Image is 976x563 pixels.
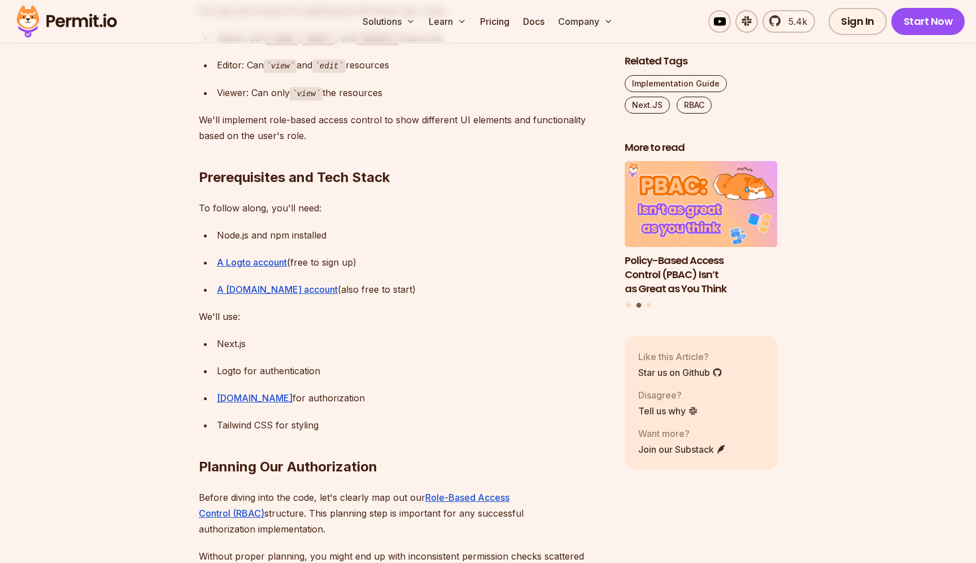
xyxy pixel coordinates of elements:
[476,10,514,33] a: Pricing
[217,281,607,297] div: (also free to start)
[626,303,631,308] button: Go to slide 1
[358,10,420,33] button: Solutions
[199,309,607,324] p: We'll use:
[266,32,299,46] code: view
[217,254,607,270] div: (free to sign up)
[782,15,807,28] span: 5.4k
[217,227,607,243] div: Node.js and npm installed
[625,162,777,296] a: Policy-Based Access Control (PBAC) Isn’t as Great as You ThinkPolicy-Based Access Control (PBAC) ...
[762,10,815,33] a: 5.4k
[356,32,399,46] code: delete
[217,390,607,406] div: for authorization
[625,75,727,92] a: Implementation Guide
[625,162,777,310] div: Posts
[638,366,722,379] a: Star us on Github
[217,363,607,379] div: Logto for authentication
[11,2,122,41] img: Permit logo
[638,427,726,440] p: Want more?
[199,112,607,144] p: We'll implement role-based access control to show different UI elements and functionality based o...
[625,162,777,296] li: 2 of 3
[217,336,607,352] div: Next.js
[217,85,607,101] div: Viewer: Can only the resources
[625,54,777,68] h2: Related Tags
[290,87,323,101] code: view
[199,490,607,537] p: Before diving into the code, let's clearly map out our structure. This planning step is important...
[199,413,607,476] h2: Planning Our Authorization
[638,404,698,418] a: Tell us why
[217,57,607,73] div: Editor: Can and resources
[625,162,777,248] img: Policy-Based Access Control (PBAC) Isn’t as Great as You Think
[625,97,670,114] a: Next.JS
[638,443,726,456] a: Join our Substack
[217,284,338,295] a: A [DOMAIN_NAME] account
[647,303,651,308] button: Go to slide 3
[677,97,712,114] a: RBAC
[625,254,777,296] h3: Policy-Based Access Control (PBAC) Isn’t as Great as You Think
[217,257,287,268] a: A Logto account
[302,32,334,46] code: edit
[217,392,293,404] a: [DOMAIN_NAME]
[637,303,642,308] button: Go to slide 2
[518,10,549,33] a: Docs
[312,59,345,73] code: edit
[638,388,698,402] p: Disagree?
[264,59,297,73] code: view
[829,8,887,35] a: Sign In
[638,350,722,363] p: Like this Article?
[424,10,471,33] button: Learn
[554,10,617,33] button: Company
[217,417,607,433] div: Tailwind CSS for styling
[891,8,965,35] a: Start Now
[625,141,777,155] h2: More to read
[199,200,607,216] p: To follow along, you'll need:
[199,123,607,187] h2: Prerequisites and Tech Stack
